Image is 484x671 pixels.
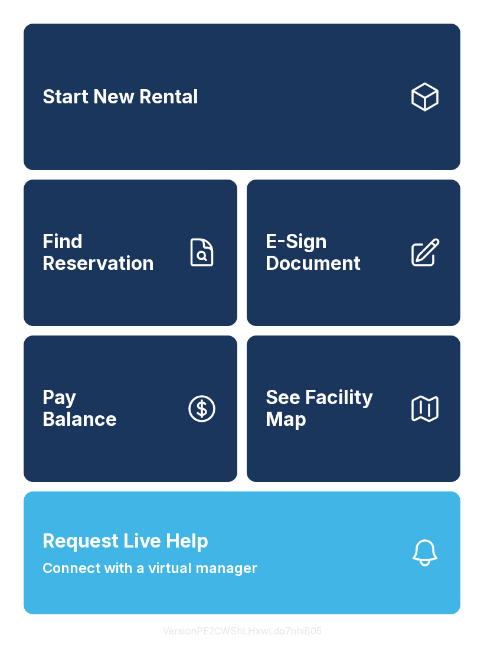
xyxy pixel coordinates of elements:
span: E-Sign Document [266,231,399,274]
a: E-Sign Document [247,180,460,326]
span: See Facility Map [266,387,399,430]
button: See Facility Map [247,335,460,482]
span: Find Reservation [42,231,176,274]
a: PayBalance [24,335,237,482]
a: Start New Rental [24,24,460,170]
span: Request Live Help [42,527,208,555]
button: VersionPE2CWShLHxwLdo7nhiB05 [153,614,331,647]
span: Pay Balance [42,387,117,430]
a: Find Reservation [24,180,237,326]
span: Start New Rental [42,86,198,108]
span: Connect with a virtual manager [42,558,257,579]
button: Request Live HelpConnect with a virtual manager [24,491,460,614]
